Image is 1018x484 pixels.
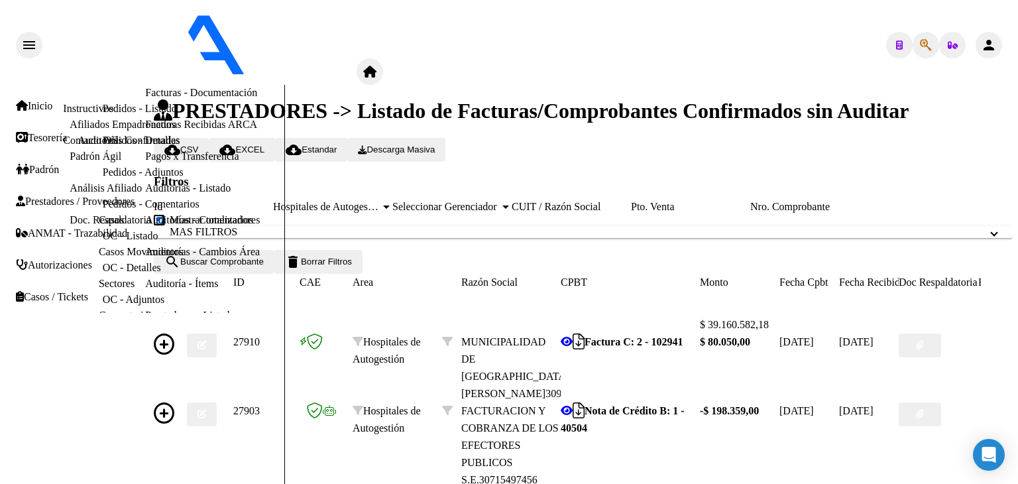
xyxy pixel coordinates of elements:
[273,201,384,212] span: Hospitales de Autogestión
[21,37,37,53] mat-icon: menu
[461,274,561,291] datatable-header-cell: Razón Social
[839,405,874,416] span: [DATE]
[585,336,683,347] strong: Factura C: 2 - 102941
[16,196,135,208] a: Prestadores / Proveedores
[839,336,874,347] span: [DATE]
[353,336,421,365] span: Hospitales de Autogestión
[285,254,301,270] mat-icon: delete
[981,37,997,53] mat-icon: person
[347,138,445,162] button: Descarga Masiva
[461,333,561,402] div: 30999262542
[63,103,113,114] a: Instructivos
[16,291,88,303] a: Casos / Tickets
[700,336,750,347] strong: $ 80.050,00
[145,87,257,98] a: Facturas - Documentación
[561,405,685,434] strong: Nota de Crédito B: 1 - 40504
[70,182,142,194] a: Análisis Afiliado
[383,66,401,78] span: ospl
[353,276,373,288] span: Area
[154,174,1013,189] h3: Filtros
[103,198,199,210] a: Pedidos - Comentarios
[16,164,59,176] a: Padrón
[16,259,92,271] a: Autorizaciones
[779,276,828,288] span: Fecha Cpbt
[103,103,177,114] a: Pedidos - Listado
[70,119,176,130] a: Afiliados Empadronados
[700,274,779,291] datatable-header-cell: Monto
[353,405,421,434] span: Hospitales de Autogestión
[154,99,909,123] span: PRESTADORES -> Listado de Facturas/Comprobantes Confirmados sin Auditar
[358,145,435,154] span: Descarga Masiva
[839,274,899,291] datatable-header-cell: Fecha Recibido
[42,5,357,76] img: Logo SAAS
[274,250,363,274] button: Borrar Filtros
[99,214,124,225] a: Casos
[561,274,700,291] datatable-header-cell: CPBT
[461,276,518,288] span: Razón Social
[461,336,569,399] span: MUNICIPALIDAD DE [GEOGRAPHIC_DATA][PERSON_NAME]
[99,278,135,289] a: Sectores
[286,145,337,154] span: Estandar
[700,276,728,288] span: Monto
[347,143,445,154] app-download-masive: Descarga masiva de comprobantes (adjuntos)
[16,132,67,144] a: Tesorería
[285,257,352,267] span: Borrar Filtros
[700,405,759,416] strong: -$ 198.359,00
[103,166,184,178] a: Pedidos - Adjuntos
[103,135,180,146] a: Pedidos - Detalles
[573,410,585,411] i: Descargar documento
[145,151,239,162] a: Pagos x Transferencia
[899,276,978,288] span: Doc Respaldatoria
[779,405,814,416] span: [DATE]
[779,336,814,347] span: [DATE]
[779,274,839,291] datatable-header-cell: Fecha Cpbt
[839,276,905,288] span: Fecha Recibido
[154,226,1013,238] mat-expansion-panel-header: MAS FILTROS
[170,226,981,238] mat-panel-title: MAS FILTROS
[300,276,321,288] span: CAE
[392,201,500,213] span: Seleccionar Gerenciador
[99,246,184,257] a: Casos Movimientos
[899,274,978,291] datatable-header-cell: Doc Respaldatoria
[561,276,587,288] span: CPBT
[99,310,153,321] a: Comentarios
[700,319,769,330] span: $ 39.160.582,18
[275,138,347,162] button: Estandar
[70,151,121,162] a: Padrón Ágil
[286,142,302,158] mat-icon: cloud_download
[973,439,1005,471] div: Open Intercom Messenger
[573,341,585,342] i: Descargar documento
[300,274,353,291] datatable-header-cell: CAE
[353,274,442,291] datatable-header-cell: Area
[16,100,52,112] a: Inicio
[16,227,127,239] a: ANMAT - Trazabilidad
